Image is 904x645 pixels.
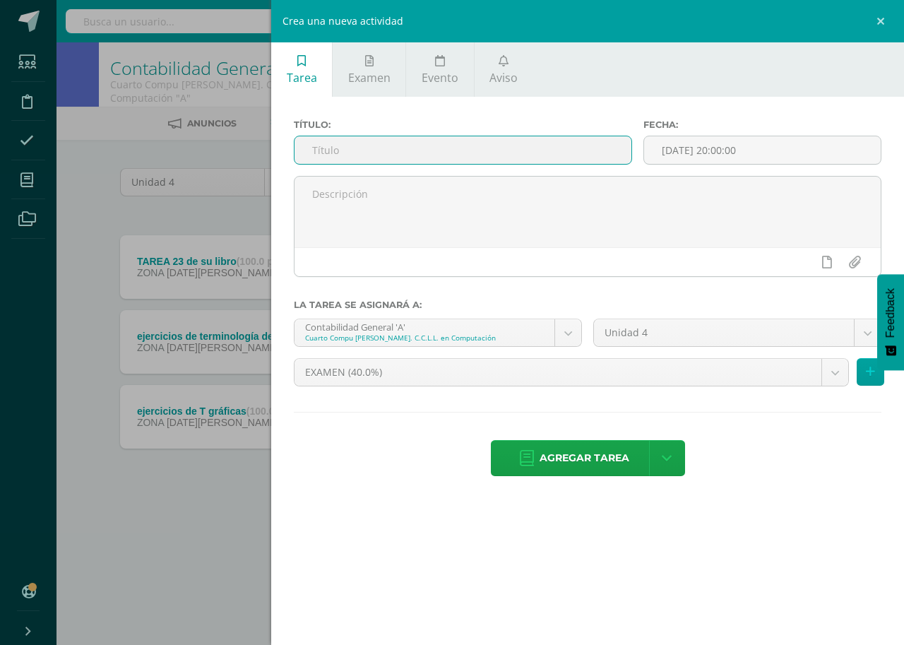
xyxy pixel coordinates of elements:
[287,70,317,85] span: Tarea
[305,359,811,386] span: EXAMEN (40.0%)
[877,274,904,370] button: Feedback - Mostrar encuesta
[305,333,544,343] div: Cuarto Compu [PERSON_NAME]. C.C.L.L. en Computación
[644,136,881,164] input: Fecha de entrega
[295,359,848,386] a: EXAMEN (40.0%)
[295,319,581,346] a: Contabilidad General 'A'Cuarto Compu [PERSON_NAME]. C.C.L.L. en Computación
[406,42,473,97] a: Evento
[333,42,405,97] a: Examen
[475,42,533,97] a: Aviso
[643,119,881,130] label: Fecha:
[489,70,518,85] span: Aviso
[295,136,631,164] input: Título
[605,319,843,346] span: Unidad 4
[271,42,332,97] a: Tarea
[422,70,458,85] span: Evento
[305,319,544,333] div: Contabilidad General 'A'
[540,441,629,475] span: Agregar tarea
[594,319,881,346] a: Unidad 4
[294,300,881,310] label: La tarea se asignará a:
[294,119,632,130] label: Título:
[348,70,391,85] span: Examen
[884,288,897,338] span: Feedback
